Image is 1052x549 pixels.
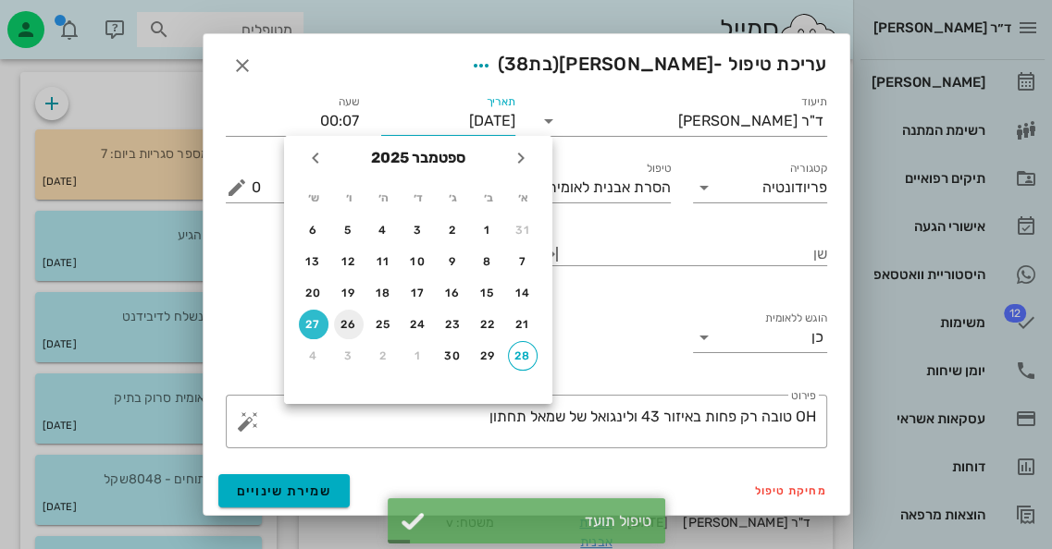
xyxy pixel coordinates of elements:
[334,349,364,362] div: 3
[473,341,502,371] button: 29
[508,287,538,299] div: 14
[538,106,827,136] div: תיעודד"ר [PERSON_NAME]
[473,318,502,331] div: 22
[368,278,398,308] button: 18
[334,310,364,339] button: 26
[299,349,328,362] div: 4
[368,215,398,245] button: 4
[439,349,468,362] div: 30
[364,140,473,177] button: ספטמבר 2025
[473,255,502,268] div: 8
[297,182,330,213] th: ש׳
[764,311,827,325] label: הוגש ללאומית
[299,255,328,268] div: 13
[693,323,827,352] div: הוגש ללאומיתכן
[473,287,502,299] div: 15
[473,224,502,237] div: 1
[299,310,328,339] button: 27
[368,255,398,268] div: 11
[218,474,351,507] button: שמירת שינויים
[437,182,470,213] th: ג׳
[801,95,827,109] label: תיעוד
[508,224,538,237] div: 31
[332,182,365,213] th: ו׳
[473,278,502,308] button: 15
[368,247,398,276] button: 11
[368,349,398,362] div: 2
[486,95,515,109] label: תאריך
[473,215,502,245] button: 1
[403,341,433,371] button: 1
[368,287,398,299] div: 18
[366,182,400,213] th: ה׳
[472,182,505,213] th: ב׳
[439,341,468,371] button: 30
[498,53,560,75] span: (בת )
[647,162,671,176] label: טיפול
[439,215,468,245] button: 2
[299,141,332,175] button: חודש הבא
[439,318,468,331] div: 23
[339,95,360,109] label: שעה
[509,349,537,362] div: 28
[403,255,433,268] div: 10
[473,247,502,276] button: 8
[368,310,398,339] button: 25
[439,287,468,299] div: 16
[226,177,248,199] button: מחיר ₪ appended action
[334,318,364,331] div: 26
[439,247,468,276] button: 9
[473,349,502,362] div: 29
[403,318,433,331] div: 24
[504,53,529,75] span: 38
[473,310,502,339] button: 22
[789,162,827,176] label: קטגוריה
[506,182,539,213] th: א׳
[504,141,538,175] button: חודש שעבר
[439,255,468,268] div: 9
[434,512,651,530] div: טיפול תועד
[403,278,433,308] button: 17
[547,179,671,196] span: הסרת אבנית לאומית
[403,224,433,237] div: 3
[508,310,538,339] button: 21
[403,215,433,245] button: 3
[334,255,364,268] div: 12
[439,278,468,308] button: 16
[334,215,364,245] button: 5
[403,310,433,339] button: 24
[559,53,713,75] span: [PERSON_NAME]
[299,278,328,308] button: 20
[334,341,364,371] button: 3
[755,484,827,497] span: מחיקת טיפול
[237,483,332,499] span: שמירת שינויים
[299,318,328,331] div: 27
[811,329,823,346] div: כן
[678,113,823,129] div: ד"ר [PERSON_NAME]
[299,224,328,237] div: 6
[334,287,364,299] div: 19
[403,287,433,299] div: 17
[464,49,827,82] span: עריכת טיפול -
[368,318,398,331] div: 25
[334,278,364,308] button: 19
[368,224,398,237] div: 4
[299,215,328,245] button: 6
[791,389,816,403] label: פירוט
[748,478,835,504] button: מחיקת טיפול
[439,310,468,339] button: 23
[299,247,328,276] button: 13
[299,341,328,371] button: 4
[508,255,538,268] div: 7
[402,182,435,213] th: ד׳
[403,247,433,276] button: 10
[508,341,538,371] button: 28
[508,278,538,308] button: 14
[299,287,328,299] div: 20
[508,215,538,245] button: 31
[508,318,538,331] div: 21
[403,349,433,362] div: 1
[334,247,364,276] button: 12
[508,247,538,276] button: 7
[439,224,468,237] div: 2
